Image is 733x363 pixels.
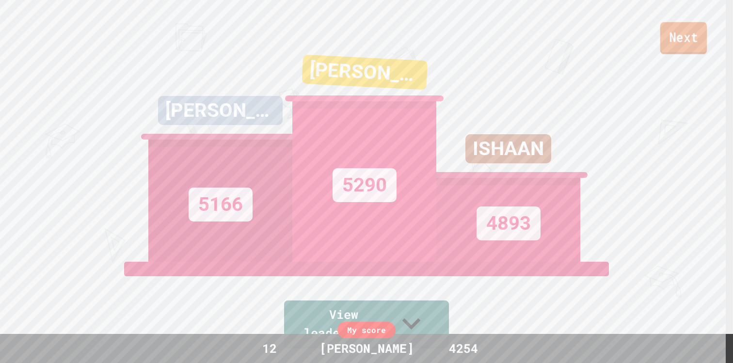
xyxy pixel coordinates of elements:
div: My score [337,322,396,338]
div: [PERSON_NAME] [302,55,428,90]
div: [PERSON_NAME] [158,96,283,125]
div: 12 [233,339,306,358]
div: 5290 [333,168,397,202]
a: View leaderboard [284,300,449,348]
div: [PERSON_NAME] [310,339,424,358]
div: ISHAAN [465,134,551,163]
div: 4254 [427,339,500,358]
a: Next [660,22,707,54]
div: 5166 [189,188,253,221]
div: 4893 [477,206,541,240]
